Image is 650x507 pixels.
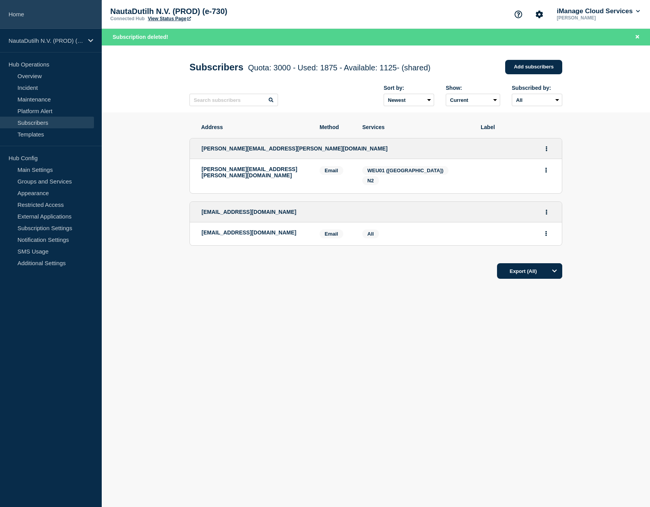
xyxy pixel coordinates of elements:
span: Subscription deleted! [113,34,168,40]
button: Account settings [531,6,547,23]
div: Show: [446,85,500,91]
h1: Subscribers [189,62,431,73]
span: Quota: 3000 - Used: 1875 - Available: 1125 - (shared) [248,63,431,72]
span: All [367,231,374,237]
select: Subscribed by [512,94,562,106]
button: Export (All) [497,263,562,279]
span: Services [362,124,469,130]
button: Options [547,263,562,279]
select: Deleted [446,94,500,106]
button: Actions [542,206,551,218]
select: Sort by [384,94,434,106]
button: iManage Cloud Services [555,7,641,15]
div: Subscribed by: [512,85,562,91]
p: [EMAIL_ADDRESS][DOMAIN_NAME] [202,229,308,236]
p: NautaDutilh N.V. (PROD) (e-730) [9,37,83,44]
p: [PERSON_NAME][EMAIL_ADDRESS][PERSON_NAME][DOMAIN_NAME] [202,166,308,178]
button: Actions [542,143,551,155]
span: Email [320,229,343,238]
span: Email [320,166,343,175]
div: Sort by: [384,85,434,91]
a: Add subscribers [505,60,562,74]
span: Label [481,124,551,130]
p: [PERSON_NAME] [555,15,636,21]
a: View Status Page [148,16,191,21]
span: WEU01 ([GEOGRAPHIC_DATA]) [367,168,443,173]
p: NautaDutilh N.V. (PROD) (e-730) [110,7,266,16]
span: [PERSON_NAME][EMAIL_ADDRESS][PERSON_NAME][DOMAIN_NAME] [202,145,388,152]
p: Connected Hub [110,16,145,21]
span: Method [320,124,351,130]
button: Actions [541,164,551,176]
span: N2 [367,178,374,184]
span: Address [201,124,308,130]
span: [EMAIL_ADDRESS][DOMAIN_NAME] [202,209,296,215]
button: Close banner [633,33,642,42]
button: Support [510,6,527,23]
button: Actions [541,227,551,240]
input: Search subscribers [189,94,278,106]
